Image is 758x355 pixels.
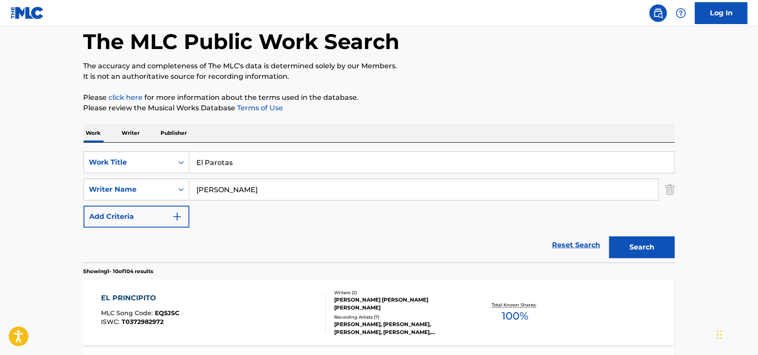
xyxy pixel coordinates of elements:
span: EQ5JSC [155,309,179,317]
a: Terms of Use [236,104,283,112]
span: ISWC : [101,318,122,326]
button: Add Criteria [84,206,189,228]
button: Search [609,236,675,258]
a: Reset Search [548,235,605,255]
p: The accuracy and completeness of The MLC's data is determined solely by our Members. [84,61,675,71]
p: Total Known Shares: [492,302,539,308]
a: EL PRINCIPITOMLC Song Code:EQ5JSCISWC:T0372982972Writers (2)[PERSON_NAME] [PERSON_NAME] [PERSON_N... [84,280,675,345]
img: help [676,8,686,18]
div: Work Title [89,157,168,168]
span: T0372982972 [122,318,164,326]
div: Writer Name [89,184,168,195]
p: Publisher [158,124,190,142]
div: Recording Artists ( 7 ) [334,314,466,320]
p: Writer [119,124,143,142]
div: EL PRINCIPITO [101,293,179,303]
p: Please review the Musical Works Database [84,103,675,113]
a: Public Search [650,4,667,22]
p: It is not an authoritative source for recording information. [84,71,675,82]
span: MLC Song Code : [101,309,155,317]
img: MLC Logo [10,7,44,19]
img: Delete Criterion [665,179,675,200]
iframe: Chat Widget [714,313,758,355]
img: search [653,8,664,18]
h1: The MLC Public Work Search [84,28,400,55]
div: [PERSON_NAME] [PERSON_NAME] [PERSON_NAME] [334,296,466,312]
a: Log In [695,2,748,24]
p: Work [84,124,104,142]
div: [PERSON_NAME], [PERSON_NAME], [PERSON_NAME], [PERSON_NAME], [PERSON_NAME] [334,320,466,336]
img: 9d2ae6d4665cec9f34b9.svg [172,211,182,222]
a: click here [109,93,143,102]
p: Please for more information about the terms used in the database. [84,92,675,103]
p: Showing 1 - 10 of 104 results [84,267,154,275]
div: Drag [717,322,722,348]
form: Search Form [84,151,675,263]
div: Help [672,4,690,22]
span: 100 % [502,308,529,324]
div: Writers ( 2 ) [334,289,466,296]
